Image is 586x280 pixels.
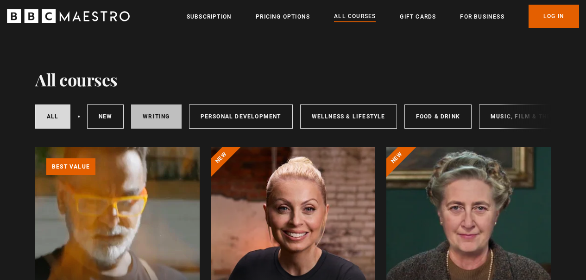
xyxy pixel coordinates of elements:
[131,104,181,129] a: Writing
[404,104,472,129] a: Food & Drink
[187,12,232,21] a: Subscription
[334,12,376,22] a: All Courses
[35,104,70,129] a: All
[529,5,579,28] a: Log In
[460,12,504,21] a: For business
[35,70,118,89] h1: All courses
[479,104,578,129] a: Music, Film & Theatre
[300,104,397,129] a: Wellness & Lifestyle
[189,104,293,129] a: Personal Development
[7,9,130,23] svg: BBC Maestro
[256,12,310,21] a: Pricing Options
[187,5,579,28] nav: Primary
[46,158,95,175] p: Best value
[400,12,436,21] a: Gift Cards
[87,104,124,129] a: New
